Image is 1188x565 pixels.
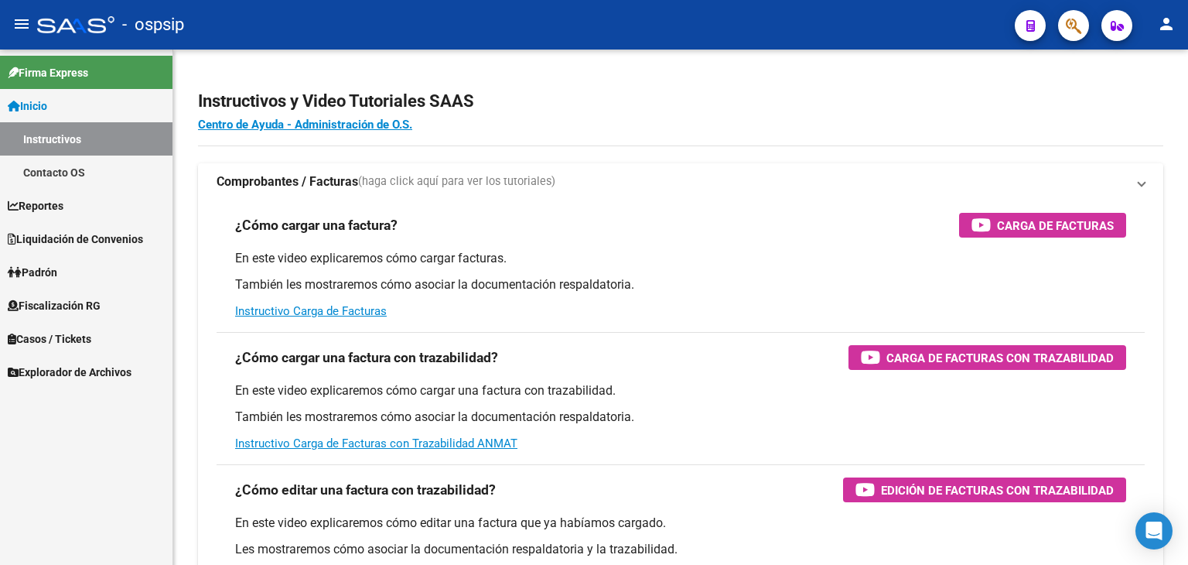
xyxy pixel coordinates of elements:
mat-icon: person [1157,15,1176,33]
h3: ¿Cómo cargar una factura? [235,214,398,236]
mat-icon: menu [12,15,31,33]
div: Open Intercom Messenger [1135,512,1173,550]
button: Carga de Facturas [959,213,1126,238]
span: Padrón [8,264,57,281]
a: Instructivo Carga de Facturas [235,304,387,318]
mat-expansion-panel-header: Comprobantes / Facturas(haga click aquí para ver los tutoriales) [198,163,1163,200]
button: Carga de Facturas con Trazabilidad [848,345,1126,370]
span: - ospsip [122,8,184,42]
p: También les mostraremos cómo asociar la documentación respaldatoria. [235,409,1126,426]
a: Instructivo Carga de Facturas con Trazabilidad ANMAT [235,437,517,450]
p: En este video explicaremos cómo cargar una factura con trazabilidad. [235,382,1126,399]
span: Fiscalización RG [8,297,101,314]
p: También les mostraremos cómo asociar la documentación respaldatoria. [235,276,1126,293]
h3: ¿Cómo cargar una factura con trazabilidad? [235,347,498,368]
span: Inicio [8,98,47,115]
h3: ¿Cómo editar una factura con trazabilidad? [235,479,496,501]
a: Centro de Ayuda - Administración de O.S. [198,118,412,132]
p: En este video explicaremos cómo cargar facturas. [235,250,1126,267]
span: Casos / Tickets [8,330,91,348]
span: Firma Express [8,64,88,81]
span: Reportes [8,197,63,214]
p: En este video explicaremos cómo editar una factura que ya habíamos cargado. [235,515,1126,532]
h2: Instructivos y Video Tutoriales SAAS [198,87,1163,116]
p: Les mostraremos cómo asociar la documentación respaldatoria y la trazabilidad. [235,541,1126,558]
span: Edición de Facturas con Trazabilidad [881,481,1114,500]
span: Liquidación de Convenios [8,231,143,248]
span: (haga click aquí para ver los tutoriales) [358,173,555,190]
strong: Comprobantes / Facturas [217,173,358,190]
span: Explorador de Archivos [8,364,131,381]
button: Edición de Facturas con Trazabilidad [843,478,1126,502]
span: Carga de Facturas [997,216,1114,235]
span: Carga de Facturas con Trazabilidad [886,348,1114,368]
